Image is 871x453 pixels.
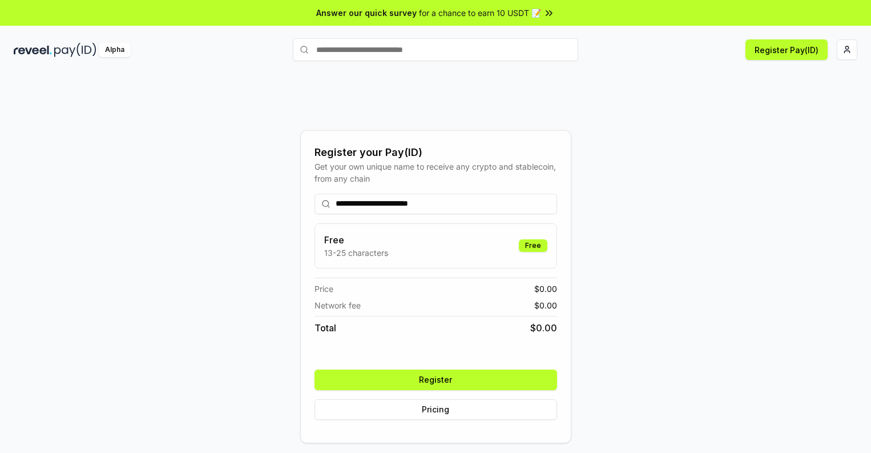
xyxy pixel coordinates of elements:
[316,7,417,19] span: Answer our quick survey
[745,39,828,60] button: Register Pay(ID)
[324,233,388,247] h3: Free
[534,299,557,311] span: $ 0.00
[419,7,541,19] span: for a chance to earn 10 USDT 📝
[99,43,131,57] div: Alpha
[314,321,336,335] span: Total
[519,239,547,252] div: Free
[314,161,557,185] div: Get your own unique name to receive any crypto and stablecoin, from any chain
[54,43,96,57] img: pay_id
[314,145,557,161] div: Register your Pay(ID)
[324,247,388,259] p: 13-25 characters
[14,43,52,57] img: reveel_dark
[530,321,557,335] span: $ 0.00
[314,299,361,311] span: Network fee
[314,399,557,420] button: Pricing
[314,370,557,390] button: Register
[534,283,557,295] span: $ 0.00
[314,283,333,295] span: Price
